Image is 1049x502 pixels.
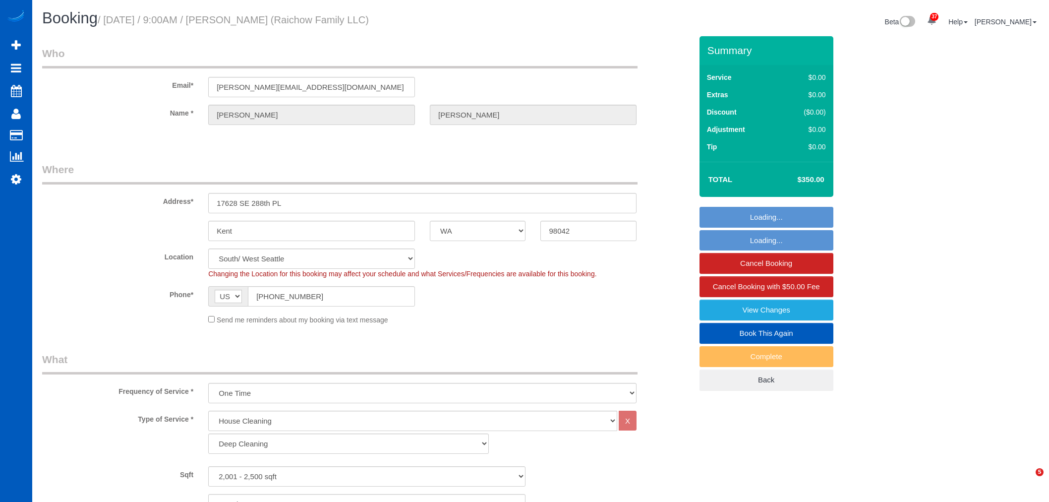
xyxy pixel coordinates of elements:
[248,286,415,307] input: Phone*
[35,466,201,480] label: Sqft
[42,352,638,375] legend: What
[35,383,201,396] label: Frequency of Service *
[713,282,820,291] span: Cancel Booking with $50.00 Fee
[217,316,388,324] span: Send me reminders about my booking via text message
[35,77,201,90] label: Email*
[1036,468,1044,476] span: 5
[707,90,728,100] label: Extras
[35,249,201,262] label: Location
[6,10,26,24] img: Automaid Logo
[783,142,826,152] div: $0.00
[699,300,833,320] a: View Changes
[42,46,638,68] legend: Who
[699,323,833,344] a: Book This Again
[208,221,415,241] input: City*
[430,105,637,125] input: Last Name*
[35,193,201,206] label: Address*
[783,72,826,82] div: $0.00
[208,270,596,278] span: Changing the Location for this booking may affect your schedule and what Services/Frequencies are...
[35,411,201,424] label: Type of Service *
[707,45,828,56] h3: Summary
[208,77,415,97] input: Email*
[948,18,968,26] a: Help
[707,72,732,82] label: Service
[707,107,737,117] label: Discount
[699,370,833,390] a: Back
[42,9,98,27] span: Booking
[708,175,733,184] strong: Total
[783,90,826,100] div: $0.00
[699,253,833,274] a: Cancel Booking
[767,176,824,184] h4: $350.00
[699,276,833,297] a: Cancel Booking with $50.00 Fee
[35,286,201,300] label: Phone*
[930,13,938,21] span: 37
[899,16,915,29] img: New interface
[35,105,201,118] label: Name *
[208,105,415,125] input: First Name*
[707,142,717,152] label: Tip
[783,107,826,117] div: ($0.00)
[1015,468,1039,492] iframe: Intercom live chat
[885,18,916,26] a: Beta
[922,10,941,32] a: 37
[98,14,369,25] small: / [DATE] / 9:00AM / [PERSON_NAME] (Raichow Family LLC)
[540,221,636,241] input: Zip Code*
[975,18,1037,26] a: [PERSON_NAME]
[783,125,826,134] div: $0.00
[42,162,638,185] legend: Where
[707,125,745,134] label: Adjustment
